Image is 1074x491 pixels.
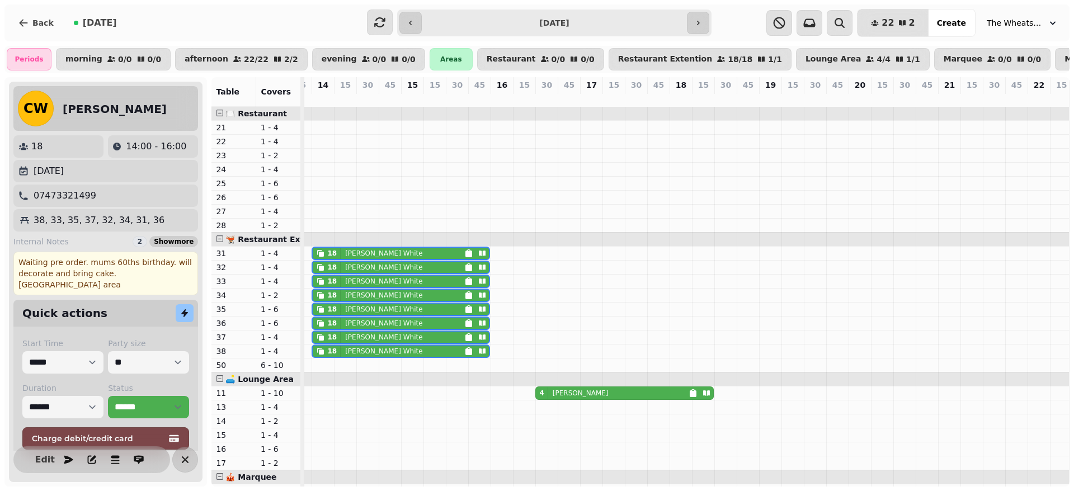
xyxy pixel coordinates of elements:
button: Create [928,10,975,36]
p: [PERSON_NAME] White [345,333,422,342]
p: 0 [1034,93,1043,104]
p: 0 [721,93,730,104]
p: 24 [216,164,252,175]
p: 1 - 4 [261,248,296,259]
span: Back [32,19,54,27]
div: 18 [327,333,337,342]
p: Lounge Area [805,55,861,64]
p: [PERSON_NAME] White [345,319,422,328]
p: 16 [497,79,507,91]
p: 0 [990,93,998,104]
p: 27 [216,206,252,217]
p: 1 - 6 [261,318,296,329]
p: 0 / 0 [148,55,162,63]
p: 15 [609,79,619,91]
p: Marquee [944,55,982,64]
button: morning0/00/0 [56,48,171,70]
p: 0 [833,93,842,104]
p: 0 [1012,93,1021,104]
p: 1 - 4 [261,164,296,175]
p: 11 [216,388,252,399]
span: Charge debit/credit card [32,435,166,442]
p: 15 [698,79,709,91]
button: Edit [34,448,56,471]
p: 21 [216,122,252,133]
span: Create [937,19,966,27]
p: 4 / 4 [877,55,891,63]
p: 1 / 1 [768,55,782,63]
p: 0 [385,93,394,104]
button: Back [9,10,63,36]
p: 15 [788,79,798,91]
p: 45 [385,79,395,91]
p: [DATE] [34,164,64,178]
p: 0 [363,93,372,104]
p: 15 [877,79,888,91]
p: 4 [542,93,551,104]
p: 0 [676,93,685,104]
p: 1 - 4 [261,136,296,147]
p: 45 [1011,79,1022,91]
label: Party size [108,338,189,349]
p: 0 [900,93,909,104]
span: 🍽️ Restaurant [225,109,287,118]
p: 13 [216,402,252,413]
p: 45 [743,79,753,91]
p: 0 / 0 [402,55,416,63]
span: Internal Notes [13,236,69,247]
div: 18 [327,347,337,356]
button: Restaurant Extention18/181/1 [609,48,792,70]
p: 1 - 4 [261,332,296,343]
p: [PERSON_NAME] White [345,249,422,258]
label: Status [108,383,189,394]
p: 15 [519,79,530,91]
p: 1 - 2 [261,150,296,161]
p: 0 [811,93,819,104]
p: 45 [474,79,485,91]
p: 23 [216,150,252,161]
div: 18 [327,291,337,300]
span: Show more [154,238,194,245]
p: 17 [216,457,252,469]
button: afternoon22/222/2 [175,48,308,70]
div: 18 [327,319,337,328]
p: 1 - 4 [261,206,296,217]
p: 25 [216,178,252,189]
p: 18 [318,93,327,104]
div: Periods [7,48,51,70]
p: 45 [564,79,574,91]
p: 38 [216,346,252,357]
p: 21 [944,79,955,91]
p: 0 [341,93,350,104]
p: 15 [340,79,351,91]
p: 0 [1057,93,1066,104]
p: 1 - 10 [261,388,296,399]
p: 30 [541,79,552,91]
p: 0 [743,93,752,104]
span: 22 [882,18,894,27]
p: 1 - 4 [261,346,296,357]
p: 0 [922,93,931,104]
p: 15 [430,79,440,91]
p: 14:00 - 16:00 [126,140,186,153]
p: [PERSON_NAME] White [345,277,422,286]
p: 0 [609,93,618,104]
p: 0 [408,93,417,104]
p: 35 [216,304,252,315]
p: Restaurant [487,55,536,64]
p: [PERSON_NAME] White [345,263,422,272]
div: 18 [327,305,337,314]
div: 2 [133,236,147,247]
p: 0 [587,93,596,104]
p: 30 [362,79,373,91]
p: 0 [766,93,775,104]
span: Edit [38,455,51,464]
button: [DATE] [65,10,126,36]
span: Table [216,87,239,96]
p: 22 [1034,79,1044,91]
p: 1 - 6 [261,192,296,203]
p: 18 / 18 [728,55,752,63]
p: 17 [586,79,597,91]
button: Showmore [149,236,198,247]
p: [PERSON_NAME] White [345,305,422,314]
